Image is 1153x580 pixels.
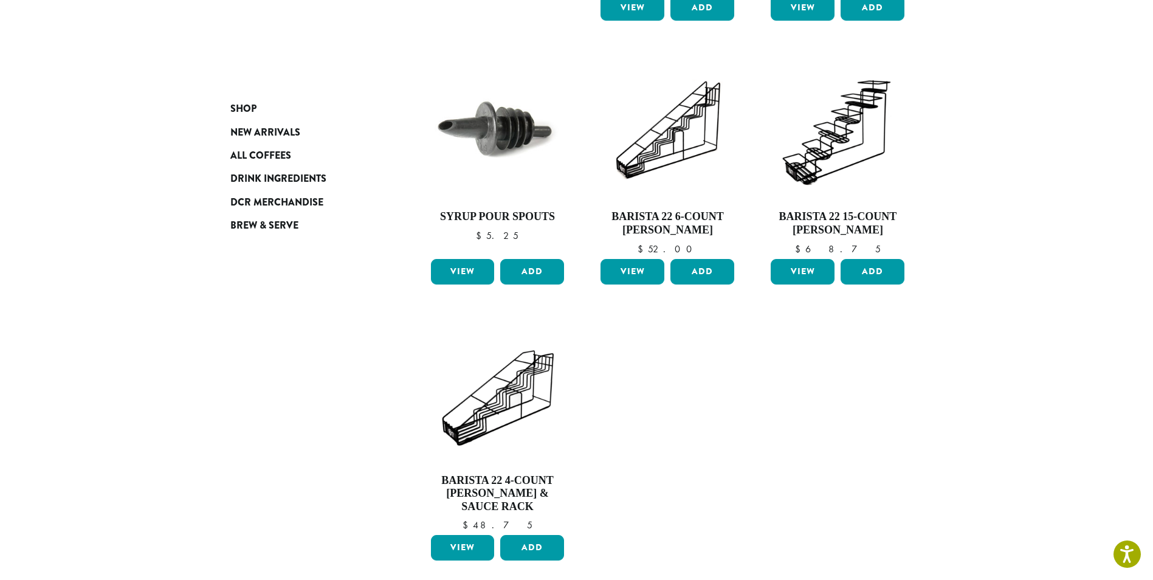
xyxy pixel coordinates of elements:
span: All Coffees [230,148,291,164]
a: Syrup Pour Spouts $5.25 [428,61,568,254]
bdi: 5.25 [476,229,518,242]
a: Barista 22 6-Count [PERSON_NAME] $52.00 [597,61,737,254]
button: Add [670,259,734,285]
bdi: 68.75 [795,243,881,255]
img: 6-count-750mL-Syrup-Rack-300x300.png [597,61,737,201]
button: Add [841,259,904,285]
span: Drink Ingredients [230,171,326,187]
a: Shop [230,97,376,120]
a: Barista 22 4-Count [PERSON_NAME] & Sauce Rack $48.75 [428,325,568,531]
a: All Coffees [230,144,376,167]
a: View [431,535,495,561]
span: $ [463,519,473,531]
button: Add [500,535,564,561]
a: View [431,259,495,285]
h4: Barista 22 15-Count [PERSON_NAME] [768,210,907,236]
button: Add [500,259,564,285]
span: $ [638,243,648,255]
img: 4-count-64oz-Sauce-Syrup-Rack-300x300.png [427,325,567,464]
bdi: 52.00 [638,243,698,255]
bdi: 48.75 [463,519,532,531]
span: New Arrivals [230,125,300,140]
img: Black-Syrup-Pour-Spouts-Single-300x300.jpg [427,61,567,201]
span: Shop [230,102,256,117]
a: Drink Ingredients [230,167,376,190]
span: Brew & Serve [230,218,298,233]
a: View [601,259,664,285]
a: New Arrivals [230,120,376,143]
a: Brew & Serve [230,214,376,237]
img: 15-count-750mL-Syrup-Rack-300x300.png [768,61,907,201]
span: DCR Merchandise [230,195,323,210]
h4: Syrup Pour Spouts [428,210,568,224]
a: DCR Merchandise [230,191,376,214]
h4: Barista 22 4-Count [PERSON_NAME] & Sauce Rack [428,474,568,514]
a: Barista 22 15-Count [PERSON_NAME] $68.75 [768,61,907,254]
span: $ [795,243,805,255]
span: $ [476,229,486,242]
h4: Barista 22 6-Count [PERSON_NAME] [597,210,737,236]
a: View [771,259,835,285]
